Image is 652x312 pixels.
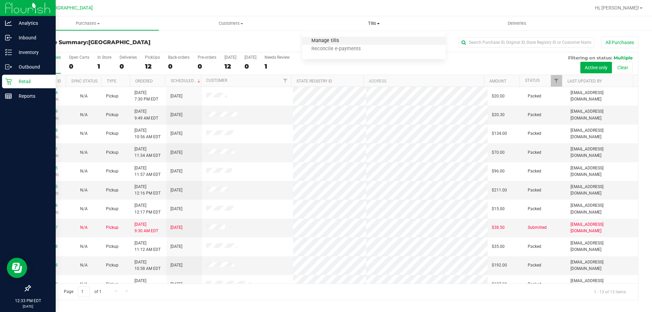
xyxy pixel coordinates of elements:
span: Filtering on status: [568,55,612,60]
span: [GEOGRAPHIC_DATA] [88,39,150,45]
span: Submitted [528,224,547,231]
button: All Purchases [601,37,638,48]
div: Needs Review [265,55,290,60]
span: [EMAIL_ADDRESS][DOMAIN_NAME] [570,221,634,234]
span: [GEOGRAPHIC_DATA] [46,5,93,11]
span: [DATE] [170,130,182,137]
a: Filter [551,75,562,87]
div: [DATE] [244,55,256,60]
span: [DATE] 10:56 AM EDT [134,127,161,140]
span: $96.00 [492,168,505,175]
div: Open Carts [69,55,89,60]
span: [DATE] [170,168,182,175]
a: 11812238 [39,282,58,287]
div: Back-orders [168,55,189,60]
span: Packed [528,149,541,156]
span: Pickup [106,281,119,288]
span: Pickup [106,224,119,231]
span: Packed [528,206,541,212]
span: Manage tills [302,38,348,44]
input: 1 [78,287,90,297]
span: Pickup [106,93,119,99]
span: [DATE] 12:16 PM EDT [134,184,161,197]
span: [EMAIL_ADDRESS][DOMAIN_NAME] [570,127,634,140]
inline-svg: Analytics [5,20,12,26]
span: Packed [528,130,541,137]
span: [DATE] [170,112,182,118]
span: $70.00 [492,149,505,156]
th: Address [363,75,484,87]
span: [DATE] [170,149,182,156]
span: $211.00 [492,187,507,194]
div: [DATE] [224,55,236,60]
span: $38.50 [492,224,505,231]
span: Pickup [106,187,119,194]
inline-svg: Inventory [5,49,12,56]
span: Not Applicable [80,94,88,98]
p: [DATE] [3,304,53,309]
span: [DATE] [170,206,182,212]
span: [DATE] 10:58 AM EDT [134,259,161,272]
iframe: Resource center [7,258,27,278]
span: $15.00 [492,206,505,212]
span: [EMAIL_ADDRESS][DOMAIN_NAME] [570,165,634,178]
div: In Store [97,55,111,60]
button: N/A [80,93,88,99]
a: State Registry ID [296,79,332,84]
a: 11812488 [39,263,58,268]
span: $20.30 [492,112,505,118]
a: 11810017 [39,225,58,230]
span: Pickup [106,168,119,175]
span: [DATE] 12:17 PM EDT [134,202,161,215]
a: Last Updated By [567,79,602,84]
a: 11812591 [39,147,58,151]
div: 0 [198,62,216,70]
a: Type [107,79,116,84]
span: Pickup [106,206,119,212]
a: 11811294 [39,90,58,95]
span: [EMAIL_ADDRESS][DOMAIN_NAME] [570,108,634,121]
a: 11812089 [39,109,58,114]
button: N/A [80,187,88,194]
a: Tills Manage tills Reconcile e-payments [302,16,445,31]
span: $20.00 [492,93,505,99]
div: 12 [145,62,160,70]
span: [DATE] 11:01 AM EDT [134,278,161,291]
span: Packed [528,93,541,99]
a: 11812805 [39,166,58,170]
div: 0 [244,62,256,70]
span: [DATE] [170,281,182,288]
span: Not Applicable [80,131,88,136]
a: 11812876 [39,203,58,208]
span: $35.00 [492,243,505,250]
button: N/A [80,224,88,231]
span: $107.90 [492,281,507,288]
button: Clear [613,62,633,73]
a: Ordered [135,79,153,84]
p: Retail [12,77,53,86]
span: [DATE] [170,243,182,250]
inline-svg: Retail [5,78,12,85]
a: Customer [206,78,227,83]
span: [DATE] [170,262,182,269]
span: Customers [160,20,302,26]
span: Not Applicable [80,188,88,192]
div: 1 [265,62,290,70]
span: $192.00 [492,262,507,269]
div: 0 [120,62,137,70]
a: Deliveries [446,16,588,31]
span: Reconcile e-payments [302,46,370,52]
inline-svg: Outbound [5,63,12,70]
span: Not Applicable [80,206,88,211]
button: N/A [80,206,88,212]
span: Packed [528,243,541,250]
span: Pickup [106,112,119,118]
span: [DATE] 11:57 AM EDT [134,165,161,178]
span: Packed [528,187,541,194]
button: Active only [580,62,612,73]
span: Pickup [106,243,119,250]
span: Pickup [106,149,119,156]
input: Search Purchase ID, Original ID, State Registry ID or Customer Name... [458,37,594,48]
span: Not Applicable [80,112,88,117]
span: Purchases [17,20,159,26]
